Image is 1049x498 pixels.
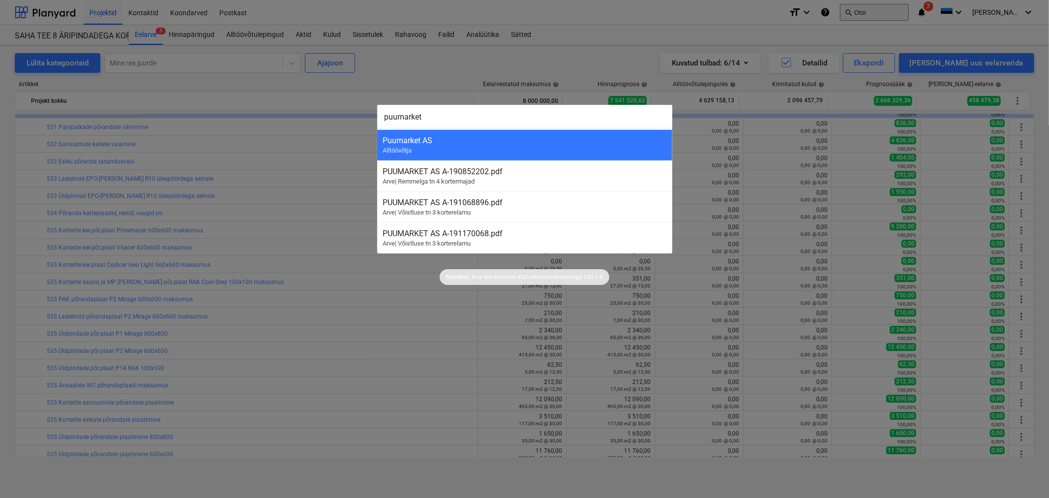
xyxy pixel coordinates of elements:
div: PUUMARKET AS A-190852202.pdf [383,167,666,176]
input: Otsi projekte, eelarveridu, lepinguid, akte, alltöövõtjaid... [377,105,672,129]
span: Arve | Võistluse tn 3 korterelamu [383,209,471,216]
div: Soovitus:Ava see kiiremini klahvikombinatsioonigaCtrl + K [440,269,609,285]
div: PUUMARKET AS A-190852202.pdfArve| Remmelga tn 4 kortermajad [377,160,672,191]
div: Puumarket AS [383,136,666,145]
iframe: Chat Widget [1000,451,1049,498]
div: Puumarket ASAlltöövõtja [377,129,672,160]
span: Arve | Remmelga tn 4 kortermajad [383,178,475,185]
p: Ctrl + K [584,273,603,281]
div: PUUMARKET AS A-191068896.pdfArve| Võistluse tn 3 korterelamu [377,191,672,222]
p: Soovitus: [446,273,470,281]
div: PUUMARKET AS A-191170068.pdf [383,229,666,238]
span: Arve | Võistluse tn 3 korterelamu [383,240,471,247]
span: Alltöövõtja [383,147,412,154]
div: PUUMARKET AS A-191170068.pdfArve| Võistluse tn 3 korterelamu [377,222,672,253]
p: Ava see kiiremini klahvikombinatsiooniga [472,273,582,281]
div: PUUMARKET AS A-191068896.pdf [383,198,666,207]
